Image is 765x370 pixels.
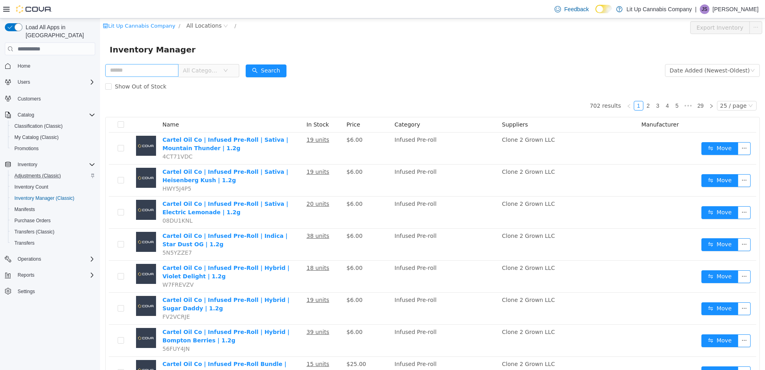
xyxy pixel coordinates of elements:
[3,4,75,10] a: icon: shopLit Up Cannabis Company
[14,240,34,246] span: Transfers
[246,103,260,109] span: Price
[648,85,653,90] i: icon: down
[14,110,95,120] span: Catalog
[146,46,186,59] button: icon: searchSearch
[601,156,638,169] button: icon: swapMove
[14,160,40,169] button: Inventory
[8,237,98,249] button: Transfers
[14,94,44,104] a: Customers
[14,286,95,296] span: Settings
[402,182,455,189] span: Clone 2 Grown LLC
[14,123,63,129] span: Classification (Classic)
[638,124,651,137] button: icon: ellipsis
[534,82,543,92] li: 1
[123,50,128,55] i: icon: down
[246,278,262,285] span: $6.00
[490,82,521,92] li: 702 results
[601,188,638,201] button: icon: swapMove
[62,167,91,173] span: HWY5J4P5
[291,210,399,242] td: Infused Pre-roll
[14,270,95,280] span: Reports
[62,310,189,325] a: Cartel Oil Co | Infused Pre-Roll | Hybrid | Bompton Berries | 1.2g
[563,83,572,92] a: 4
[8,121,98,132] button: Classification (Classic)
[524,82,534,92] li: Previous Page
[527,85,531,90] i: icon: left
[2,253,98,265] button: Operations
[291,146,399,178] td: Infused Pre-roll
[291,178,399,210] td: Infused Pre-roll
[11,133,62,142] a: My Catalog (Classic)
[14,229,54,235] span: Transfers (Classic)
[553,82,563,92] li: 3
[62,150,188,165] a: Cartel Oil Co | Infused Pre-Roll | Sativa | Heisenberg Kush | 1.2g
[601,220,638,233] button: icon: swapMove
[402,310,455,317] span: Clone 2 Grown LLC
[14,61,34,71] a: Home
[570,46,650,58] div: Date Added (Newest-Oldest)
[2,159,98,170] button: Inventory
[11,182,52,192] a: Inventory Count
[8,143,98,154] button: Promotions
[702,4,707,14] span: JS
[36,277,56,298] img: Cartel Oil Co | Infused Pre-Roll | Hybrid | Sugar Daddy | 1.2g placeholder
[649,3,662,16] button: icon: ellipsis
[543,82,553,92] li: 2
[246,214,262,221] span: $6.00
[246,118,262,125] span: $6.00
[402,118,455,125] span: Clone 2 Grown LLC
[607,82,616,92] li: Next Page
[595,5,612,13] input: Dark Mode
[2,286,98,297] button: Settings
[62,231,92,237] span: 5N5YZZE7
[36,181,56,201] img: Cartel Oil Co | Infused Pre-Roll | Sativa | Electric Lemonade | 1.2g placeholder
[595,83,606,92] a: 29
[8,204,98,215] button: Manifests
[294,103,320,109] span: Category
[62,199,92,205] span: 08DU1KNL
[36,342,56,362] img: Cartel Oil Co | Infused Pre-Roll Bundle | Sativa | Mountain Thunder | 8.4g placeholder
[14,110,37,120] button: Catalog
[638,188,651,201] button: icon: ellipsis
[14,134,59,141] span: My Catalog (Classic)
[14,195,74,201] span: Inventory Manager (Classic)
[5,57,95,318] nav: Complex example
[11,144,95,153] span: Promotions
[8,215,98,226] button: Purchase Orders
[572,82,582,92] li: 5
[18,112,34,118] span: Catalog
[62,327,90,334] span: 56FUY4JN
[291,274,399,306] td: Infused Pre-roll
[134,4,136,10] span: /
[62,295,90,302] span: FV2VCRJE
[206,310,229,317] u: 39 units
[14,217,51,224] span: Purchase Orders
[8,226,98,237] button: Transfers (Classic)
[627,4,692,14] p: Lit Up Cannabis Company
[8,181,98,193] button: Inventory Count
[62,214,188,229] a: Cartel Oil Co | Infused Pre-Roll | Indica | Star Dust OG | 1.2g
[2,76,98,88] button: Users
[402,150,455,157] span: Clone 2 Grown LLC
[601,316,638,329] button: icon: swapMove
[8,193,98,204] button: Inventory Manager (Classic)
[638,284,651,297] button: icon: ellipsis
[11,205,95,214] span: Manifests
[14,254,95,264] span: Operations
[11,193,78,203] a: Inventory Manager (Classic)
[2,269,98,281] button: Reports
[601,252,638,265] button: icon: swapMove
[291,306,399,338] td: Infused Pre-roll
[18,79,30,85] span: Users
[11,238,95,248] span: Transfers
[123,5,128,10] i: icon: close-circle
[206,118,229,125] u: 19 units
[62,118,188,133] a: Cartel Oil Co | Infused Pre-Roll | Sativa | Mountain Thunder | 1.2g
[551,1,592,17] a: Feedback
[206,246,229,253] u: 18 units
[11,227,58,237] a: Transfers (Classic)
[544,83,553,92] a: 2
[246,182,262,189] span: $6.00
[650,50,655,55] i: icon: down
[18,63,30,69] span: Home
